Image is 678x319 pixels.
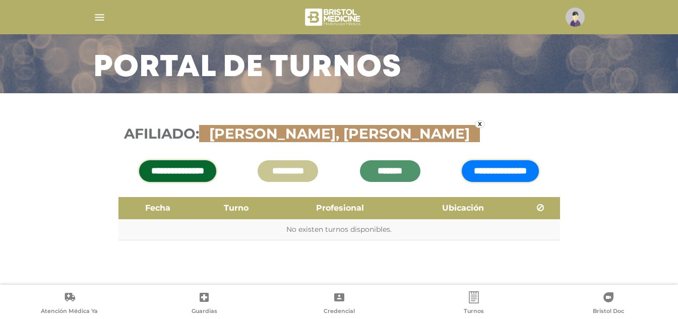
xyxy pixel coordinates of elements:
[405,197,522,219] th: Ubicación
[2,291,137,317] a: Atención Médica Ya
[93,55,402,81] h3: Portal de turnos
[41,307,98,316] span: Atención Médica Ya
[118,197,198,219] th: Fecha
[197,197,275,219] th: Turno
[475,120,485,128] a: x
[124,125,554,143] h3: Afiliado:
[464,307,484,316] span: Turnos
[93,11,106,24] img: Cober_menu-lines-white.svg
[204,125,475,142] span: [PERSON_NAME], [PERSON_NAME]
[275,197,405,219] th: Profesional
[324,307,355,316] span: Credencial
[593,307,624,316] span: Bristol Doc
[192,307,217,316] span: Guardias
[118,219,560,240] td: No existen turnos disponibles.
[406,291,541,317] a: Turnos
[272,291,406,317] a: Credencial
[303,5,363,29] img: bristol-medicine-blanco.png
[566,8,585,27] img: profile-placeholder.svg
[137,291,271,317] a: Guardias
[541,291,676,317] a: Bristol Doc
